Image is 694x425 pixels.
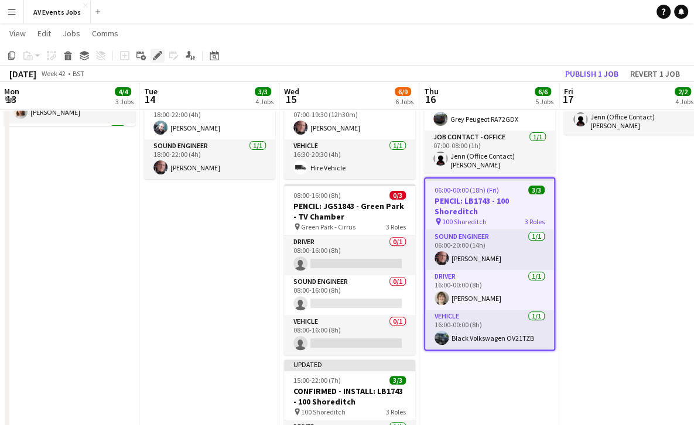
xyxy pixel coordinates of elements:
a: Edit [33,26,56,41]
span: 2/2 [675,87,691,96]
span: Fri [564,86,573,97]
h3: PENCIL: LB1743 - 100 Shoreditch [425,196,554,217]
app-job-card: 06:00-00:00 (18h) (Fri)3/3PENCIL: LB1743 - 100 Shoreditch 100 Shoreditch3 RolesSound Engineer1/10... [424,177,555,351]
span: Edit [37,28,51,39]
span: Comms [92,28,118,39]
button: Publish 1 job [560,66,623,81]
app-card-role: Driver1/116:00-00:00 (8h)[PERSON_NAME] [425,270,554,310]
span: 13 [2,92,19,106]
app-card-role: Sound Engineer1/107:00-19:30 (12h30m)[PERSON_NAME] [284,100,415,139]
span: Tue [144,86,158,97]
a: Comms [87,26,123,41]
button: Revert 1 job [625,66,685,81]
span: 08:00-16:00 (8h) [293,191,341,200]
span: 3 Roles [386,222,406,231]
span: Green Park - Cirrus [301,222,355,231]
app-card-role: Driver0/108:00-16:00 (8h) [284,235,415,275]
span: 3/3 [389,376,406,385]
span: 06:00-00:00 (18h) (Fri) [435,186,499,194]
a: View [5,26,30,41]
app-card-role: Sound Engineer1/118:00-22:00 (4h)[PERSON_NAME] [144,139,275,179]
span: 0/3 [389,191,406,200]
div: 3 Jobs [115,97,134,106]
span: 4/4 [115,87,131,96]
div: 5 Jobs [535,97,553,106]
span: Jobs [63,28,80,39]
app-card-role: Sound Engineer1/106:00-20:00 (14h)[PERSON_NAME] [425,230,554,270]
span: 6/6 [535,87,551,96]
span: 15:00-22:00 (7h) [293,376,341,385]
app-card-role: AV Op1/118:00-22:00 (4h)[PERSON_NAME] [144,100,275,139]
app-card-role: Vehicle1/106:00-17:00 (11h)Grey Peugeot RA72GDX [424,91,555,131]
app-card-role: Vehicle1/1 [4,124,135,163]
app-job-card: 08:00-16:00 (8h)0/3PENCIL: JGS1843 - Green Park - TV Chamber Green Park - Cirrus3 RolesDriver0/10... [284,184,415,355]
div: BST [73,69,84,78]
span: 3 Roles [386,407,406,416]
app-card-role: Vehicle1/116:30-20:30 (4h)Hire Vehicle [284,139,415,179]
div: 4 Jobs [675,97,693,106]
span: 100 Shoreditch [442,217,487,226]
span: 14 [142,92,158,106]
a: Jobs [58,26,85,41]
h3: CONFIRMED - INSTALL: LB1743 - 100 Shoreditch [284,386,415,407]
span: Thu [424,86,439,97]
span: Mon [4,86,19,97]
span: Week 42 [39,69,68,78]
span: 6/9 [395,87,411,96]
span: 3 Roles [525,217,545,226]
span: 16 [422,92,439,106]
span: 17 [562,92,573,106]
span: Wed [284,86,299,97]
app-card-role: Vehicle0/108:00-16:00 (8h) [284,315,415,355]
span: 100 Shoreditch [301,407,346,416]
span: 15 [282,92,299,106]
app-card-role: Vehicle1/116:00-00:00 (8h)Black Volkswagen OV21TZB [425,310,554,349]
span: 3/3 [255,87,271,96]
span: View [9,28,26,39]
div: 6 Jobs [395,97,413,106]
app-card-role: Job contact - Office1/107:00-08:00 (1h)Jenn (Office Contact) [PERSON_NAME] [424,131,555,174]
div: [DATE] [9,68,36,80]
span: 3/3 [528,186,545,194]
button: AV Events Jobs [24,1,91,23]
app-card-role: Sound Engineer0/108:00-16:00 (8h) [284,275,415,315]
div: Updated [284,359,415,369]
div: 4 Jobs [255,97,274,106]
h3: PENCIL: JGS1843 - Green Park - TV Chamber [284,201,415,222]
